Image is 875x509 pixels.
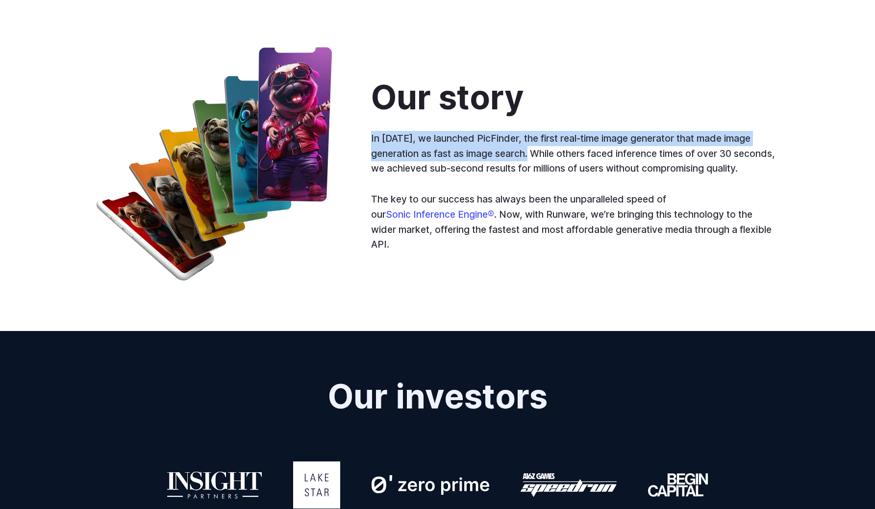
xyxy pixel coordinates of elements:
p: In [DATE], we launched PicFinder, the first real-time image generator that made image generation ... [371,131,779,176]
h2: Our investors [328,378,548,414]
p: The key to our success has always been the unparalleled speed of our . Now, with Runware, we’re b... [371,192,779,252]
h2: Our story [371,79,524,115]
a: Sonic Inference Engine® [386,208,494,220]
img: A group of pugs playing a guitar in a row [97,47,332,280]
